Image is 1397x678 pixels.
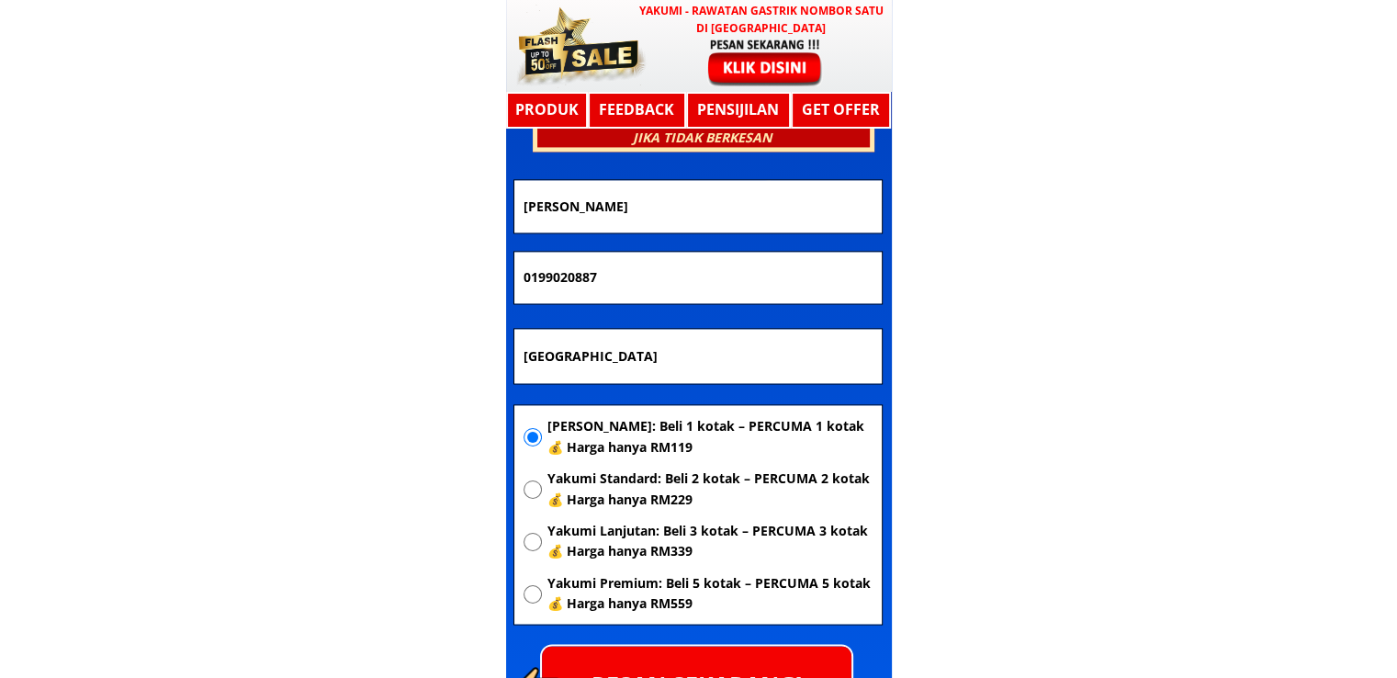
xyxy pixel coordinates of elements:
input: Nombor Telefon Bimbit [519,252,877,303]
span: Yakumi Premium: Beli 5 kotak – PERCUMA 5 kotak 💰 Harga hanya RM559 [546,573,872,615]
span: Yakumi Lanjutan: Beli 3 kotak – PERCUMA 3 kotak 💰 Harga hanya RM339 [546,521,872,562]
input: Alamat [519,329,877,384]
input: Nama penuh [519,180,877,232]
h3: YAKUMI - Rawatan Gastrik Nombor Satu di [GEOGRAPHIC_DATA] [636,2,887,37]
span: Yakumi Standard: Beli 2 kotak – PERCUMA 2 kotak 💰 Harga hanya RM229 [546,469,872,510]
h3: Produk [506,98,588,122]
h3: GET OFFER [795,98,886,122]
h3: Feedback [589,98,684,122]
h3: Pensijilan [693,98,783,122]
span: [PERSON_NAME]: Beli 1 kotak – PERCUMA 1 kotak 💰 Harga hanya RM119 [546,416,872,458]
